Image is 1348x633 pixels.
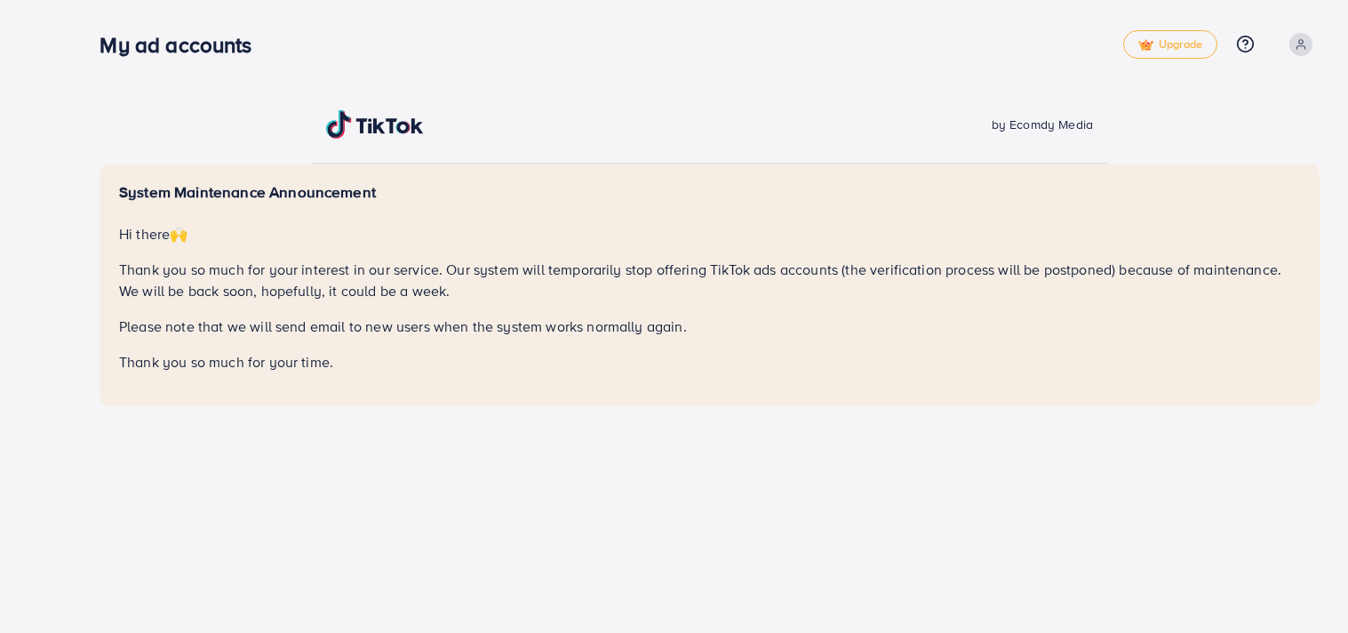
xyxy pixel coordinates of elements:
[170,224,187,244] span: 🙌
[326,110,424,139] img: TikTok
[1138,38,1202,52] span: Upgrade
[992,116,1093,133] span: by Ecomdy Media
[1123,30,1217,59] a: tickUpgrade
[119,259,1300,301] p: Thank you so much for your interest in our service. Our system will temporarily stop offering Tik...
[119,316,1300,337] p: Please note that we will send email to new users when the system works normally again.
[1138,39,1153,52] img: tick
[100,32,266,58] h3: My ad accounts
[119,183,1300,202] h5: System Maintenance Announcement
[119,223,1300,244] p: Hi there
[119,351,1300,373] p: Thank you so much for your time.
